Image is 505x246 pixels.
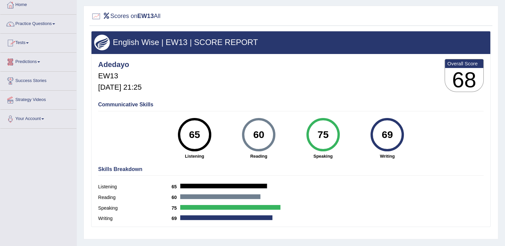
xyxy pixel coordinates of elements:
[0,53,76,69] a: Predictions
[94,38,488,47] h3: English Wise | EW13 | SCORE REPORT
[0,34,76,50] a: Tests
[91,11,161,21] h2: Scores on All
[98,61,142,69] h4: Adedayo
[230,153,288,159] strong: Reading
[311,121,335,149] div: 75
[94,35,110,50] img: wings.png
[0,15,76,31] a: Practice Questions
[445,68,483,92] h3: 68
[98,83,142,91] h5: [DATE] 21:25
[172,205,180,211] b: 75
[182,121,207,149] div: 65
[447,61,481,66] b: Overall Score
[358,153,416,159] strong: Writing
[375,121,400,149] div: 69
[98,166,484,172] h4: Skills Breakdown
[247,121,271,149] div: 60
[0,110,76,126] a: Your Account
[98,215,172,222] label: Writing
[138,13,154,19] b: EW13
[98,72,142,80] h5: EW13
[172,216,180,221] b: 69
[166,153,224,159] strong: Listening
[98,205,172,212] label: Speaking
[172,195,180,200] b: 60
[98,183,172,190] label: Listening
[98,102,484,108] h4: Communicative Skills
[172,184,180,189] b: 65
[98,194,172,201] label: Reading
[294,153,352,159] strong: Speaking
[0,72,76,88] a: Success Stories
[0,91,76,107] a: Strategy Videos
